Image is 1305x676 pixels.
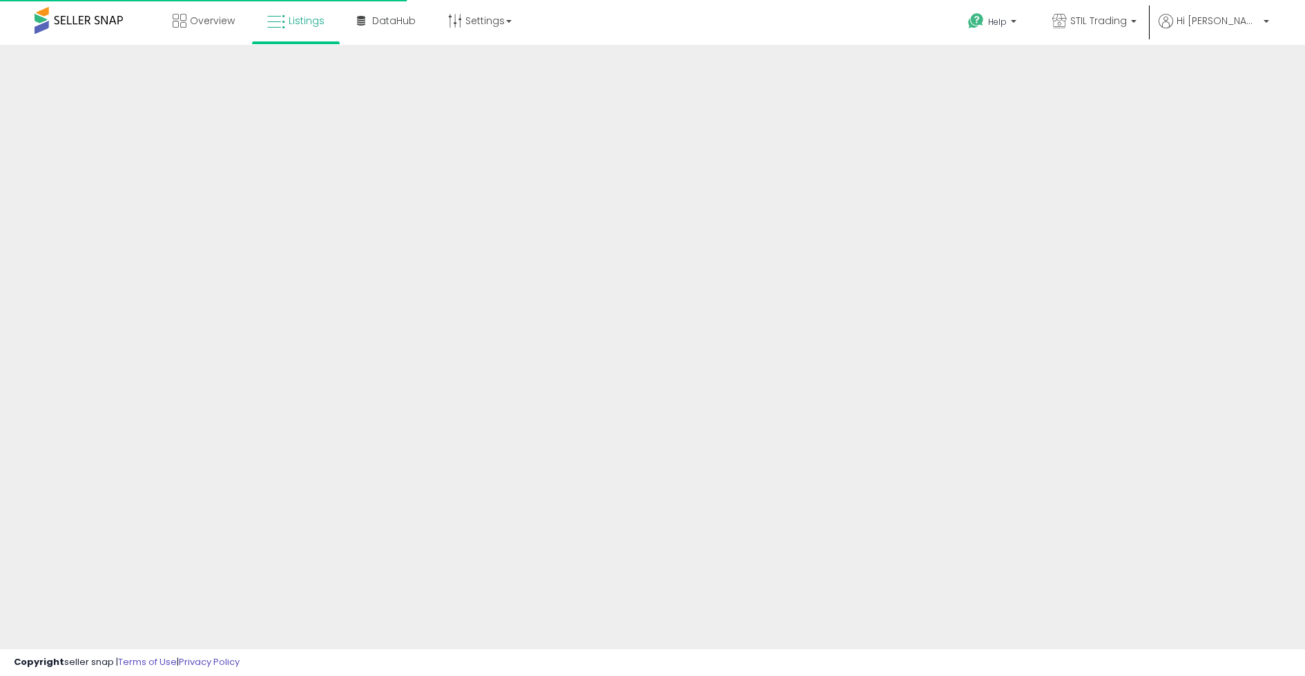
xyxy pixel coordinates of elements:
span: STIL Trading [1070,14,1127,28]
span: DataHub [372,14,416,28]
span: Help [988,16,1007,28]
span: Overview [190,14,235,28]
a: Help [957,2,1030,45]
a: Hi [PERSON_NAME] [1159,14,1269,45]
span: Hi [PERSON_NAME] [1177,14,1259,28]
span: Listings [289,14,325,28]
i: Get Help [967,12,985,30]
